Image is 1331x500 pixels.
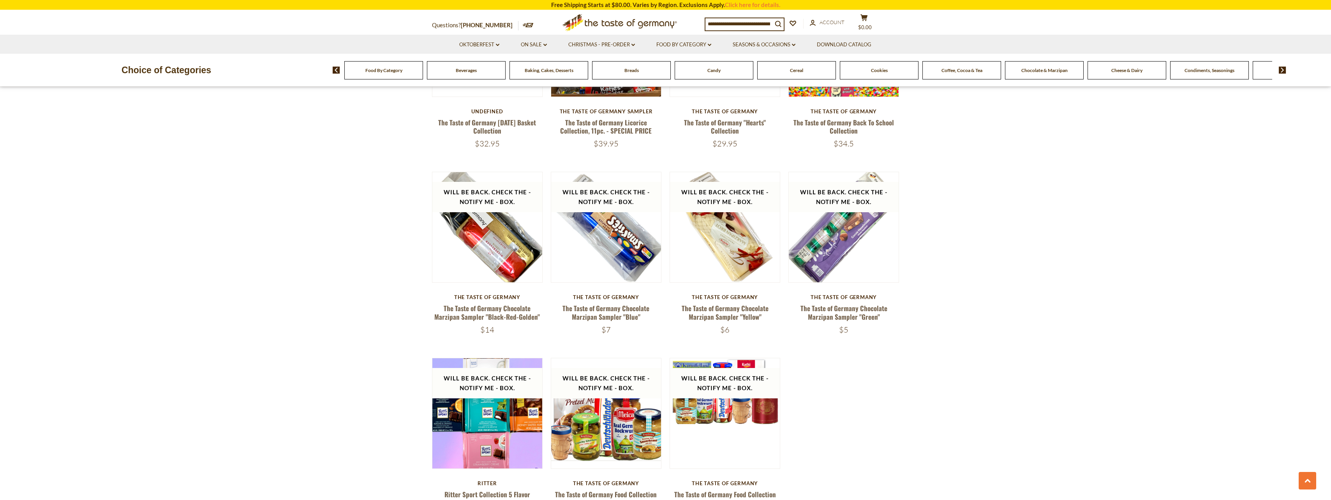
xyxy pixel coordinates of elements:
a: Cheese & Dairy [1111,67,1142,73]
div: The Taste of Germany Sampler [551,108,662,114]
a: Coffee, Cocoa & Tea [941,67,982,73]
a: Christmas - PRE-ORDER [568,40,635,49]
span: $32.95 [475,139,500,148]
div: undefined [432,108,543,114]
div: The Taste of Germany [788,294,899,300]
a: On Sale [521,40,547,49]
a: Food By Category [656,40,711,49]
div: The Taste of Germany [670,108,781,114]
div: The Taste of Germany [670,294,781,300]
button: $0.00 [853,14,876,33]
img: The Taste of Germany Chocolate Marzipan Sampler "Blue" [551,172,661,282]
a: Breads [624,67,639,73]
span: $5 [839,325,848,335]
a: The Taste of Germany Licorice Collection, 11pc. - SPECIAL PRICE [560,118,652,136]
img: Ritter Sport Collection 5 Flavor Combination, 17.5 oz -SPECIAL PRICE [432,358,543,468]
a: Click here for details. [725,1,780,8]
img: The Taste of Germany Food Collection (large size) [670,358,780,424]
a: The Taste of Germany Chocolate Marzipan Sampler "Black-Red-Golden" [434,303,540,321]
a: Download Catalog [817,40,871,49]
div: The Taste of Germany [670,480,781,486]
a: Beverages [456,67,477,73]
a: The Taste of Germany [DATE] Basket Collection [438,118,536,136]
a: Baking, Cakes, Desserts [525,67,573,73]
a: Cookies [871,67,888,73]
img: The Taste of Germany Chocolate Marzipan Sampler "Black-Red-Golden" [432,172,543,282]
span: $29.95 [712,139,737,148]
a: Oktoberfest [459,40,499,49]
img: The Taste of Germany Food Collection (medium size) [551,358,661,468]
a: Chocolate & Marzipan [1021,67,1068,73]
div: The Taste of Germany [788,108,899,114]
span: Account [820,19,844,25]
img: previous arrow [333,67,340,74]
span: $0.00 [858,24,872,30]
a: The Taste of Germany Back To School Collection [793,118,894,136]
a: Food By Category [365,67,402,73]
span: $7 [601,325,611,335]
a: [PHONE_NUMBER] [461,21,513,28]
a: The Taste of Germany Chocolate Marzipan Sampler "Green" [800,303,887,321]
span: $34.5 [834,139,854,148]
a: Candy [707,67,721,73]
div: The Taste of Germany [551,480,662,486]
div: Ritter [432,480,543,486]
span: $6 [720,325,730,335]
img: The Taste of Germany Chocolate Marzipan Sampler "Green" [789,172,899,282]
div: The Taste of Germany [432,294,543,300]
a: Cereal [790,67,803,73]
p: Questions? [432,20,518,30]
span: $39.95 [594,139,619,148]
a: Seasons & Occasions [733,40,795,49]
img: The Taste of Germany Chocolate Marzipan Sampler "Yellow" [670,172,780,282]
a: The Taste of Germany "Hearts" Collection [684,118,766,136]
a: Account [810,18,844,27]
span: $14 [480,325,494,335]
a: The Taste of Germany Chocolate Marzipan Sampler "Blue" [562,303,649,321]
a: Condiments, Seasonings [1185,67,1234,73]
a: The Taste of Germany Chocolate Marzipan Sampler "Yellow" [682,303,769,321]
div: The Taste of Germany [551,294,662,300]
img: next arrow [1279,67,1286,74]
